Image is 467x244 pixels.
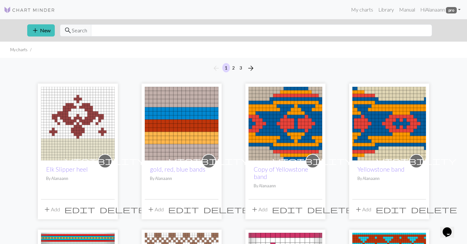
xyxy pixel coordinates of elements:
span: delete [203,205,250,214]
img: gold, red, blue bands [145,87,218,160]
button: 3 [237,63,245,72]
span: edit [376,205,406,214]
i: private [376,155,456,167]
span: arrow_forward [247,64,255,73]
a: gold, red, blue bands [150,166,205,173]
span: delete [307,205,353,214]
a: Library [376,3,397,16]
i: private [65,155,145,167]
span: delete [100,205,146,214]
i: Next [247,64,255,72]
button: Delete [201,203,252,216]
button: Edit [62,203,97,216]
p: By Alanaann [150,175,213,182]
img: Logo [4,6,55,14]
a: Elk Slipper heel [41,120,115,126]
a: gold, red, blue bands [145,120,218,126]
button: Add [41,203,62,216]
span: visibility [65,156,145,166]
span: add [43,205,51,214]
button: Next [244,63,257,73]
p: By Alanaann [46,175,110,182]
a: HiAlanaann pro [418,3,463,16]
i: Edit [64,206,95,213]
span: add [147,205,155,214]
button: Add [249,203,270,216]
a: Manual [397,3,418,16]
span: delete [411,205,457,214]
iframe: chat widget [440,218,461,238]
span: add [355,205,362,214]
span: edit [272,205,303,214]
button: Edit [166,203,201,216]
img: Yellowstone band edit [249,87,322,160]
span: search [64,26,72,35]
a: Copy of Yellowstone band [254,166,308,180]
span: add [251,205,258,214]
i: Edit [168,206,199,213]
i: private [273,155,353,167]
i: Edit [376,206,406,213]
li: My charts [10,47,28,53]
nav: Page navigation [210,63,257,73]
span: edit [64,205,95,214]
span: edit [168,205,199,214]
p: By Alanaann [357,175,421,182]
span: Search [72,27,87,34]
a: Yellowstone band [357,166,405,173]
button: Delete [409,203,459,216]
span: visibility [169,156,249,166]
button: Add [145,203,166,216]
span: add [31,26,39,35]
button: Edit [270,203,305,216]
button: Edit [373,203,409,216]
span: visibility [376,156,456,166]
a: My charts [348,3,376,16]
button: New [27,24,55,37]
button: Delete [305,203,356,216]
i: private [169,155,249,167]
img: Yellowstone band edit [352,87,426,160]
span: pro [446,7,457,13]
p: By Alanaann [254,183,317,189]
a: Yellowstone band edit [352,120,426,126]
button: 1 [222,63,230,72]
img: Elk Slipper heel [41,87,115,160]
button: Delete [97,203,148,216]
span: visibility [273,156,353,166]
button: 2 [230,63,237,72]
i: Edit [272,206,303,213]
button: Add [352,203,373,216]
a: Yellowstone band edit [249,120,322,126]
a: Elk Slipper heel [46,166,88,173]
